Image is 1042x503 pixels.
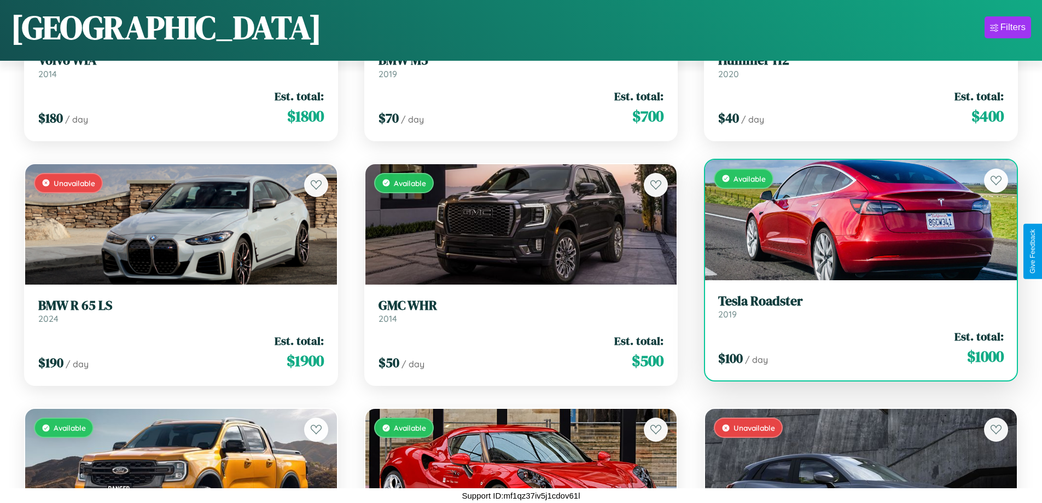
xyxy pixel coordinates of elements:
span: Est. total: [954,328,1004,344]
span: Est. total: [275,88,324,104]
span: Unavailable [54,178,95,188]
h1: [GEOGRAPHIC_DATA] [11,5,322,50]
h3: Hummer H2 [718,53,1004,68]
h3: BMW M5 [379,53,664,68]
span: 2014 [379,313,397,324]
span: Est. total: [614,88,663,104]
h3: Volvo WIA [38,53,324,68]
span: Available [734,174,766,183]
div: Filters [1000,22,1026,33]
span: Available [394,178,426,188]
h3: GMC WHR [379,298,664,314]
span: $ 500 [632,350,663,372]
span: $ 700 [632,105,663,127]
span: 2019 [718,309,737,320]
span: $ 100 [718,349,743,367]
span: $ 400 [971,105,1004,127]
span: / day [745,354,768,365]
span: $ 180 [38,109,63,127]
a: Volvo WIA2014 [38,53,324,79]
span: $ 40 [718,109,739,127]
span: $ 1000 [967,345,1004,367]
button: Filters [985,16,1031,38]
span: / day [65,114,88,125]
span: 2014 [38,68,57,79]
span: 2020 [718,68,739,79]
div: Give Feedback [1029,229,1037,274]
p: Support ID: mf1qz37iv5j1cdov61l [462,488,580,503]
span: Available [54,423,86,432]
a: Tesla Roadster2019 [718,293,1004,320]
span: / day [401,114,424,125]
a: BMW M52019 [379,53,664,79]
a: Hummer H22020 [718,53,1004,79]
span: $ 1900 [287,350,324,372]
h3: BMW R 65 LS [38,298,324,314]
span: 2019 [379,68,397,79]
span: Est. total: [275,333,324,349]
h3: Tesla Roadster [718,293,1004,309]
span: / day [741,114,764,125]
span: Available [394,423,426,432]
span: $ 190 [38,354,63,372]
span: $ 50 [379,354,399,372]
a: GMC WHR2014 [379,298,664,325]
span: Est. total: [954,88,1004,104]
span: Est. total: [614,333,663,349]
a: BMW R 65 LS2024 [38,298,324,325]
span: / day [401,359,424,369]
span: Unavailable [734,423,775,432]
span: / day [66,359,89,369]
span: $ 1800 [287,105,324,127]
span: $ 70 [379,109,399,127]
span: 2024 [38,313,59,324]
